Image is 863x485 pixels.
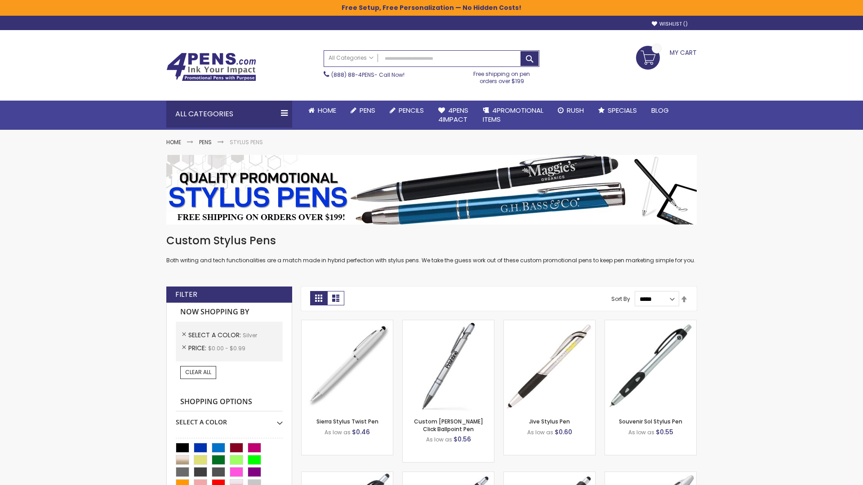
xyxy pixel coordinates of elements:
[628,428,654,436] span: As low as
[403,320,494,411] img: Custom Alex II Click Ballpoint Pen-Silver
[403,320,494,327] a: Custom Alex II Click Ballpoint Pen-Silver
[352,428,370,436] span: $0.46
[551,101,591,120] a: Rush
[426,436,452,443] span: As low as
[360,106,375,115] span: Pens
[176,392,283,412] strong: Shopping Options
[414,418,483,432] a: Custom [PERSON_NAME] Click Ballpoint Pen
[176,303,283,322] strong: Now Shopping by
[605,320,696,411] img: Souvenir Sol Stylus Pen-Silver
[527,428,553,436] span: As low as
[431,101,476,130] a: 4Pens4impact
[176,411,283,427] div: Select A Color
[175,290,197,300] strong: Filter
[185,368,211,376] span: Clear All
[651,106,669,115] span: Blog
[504,320,595,327] a: Jive Stylus Pen-Silver
[504,320,595,411] img: Jive Stylus Pen-Silver
[199,138,212,146] a: Pens
[504,472,595,479] a: Souvenir® Emblem Stylus Pen-Silver
[230,138,263,146] strong: Stylus Pens
[208,344,245,352] span: $0.00 - $0.99
[302,320,393,411] img: Stypen-35-Silver
[301,101,343,120] a: Home
[302,320,393,327] a: Stypen-35-Silver
[243,331,257,339] span: Silver
[591,101,644,120] a: Specials
[302,472,393,479] a: React Stylus Grip Pen-Silver
[656,428,673,436] span: $0.55
[331,71,374,79] a: (888) 88-4PENS
[399,106,424,115] span: Pencils
[331,71,405,79] span: - Call Now!
[383,101,431,120] a: Pencils
[483,106,543,124] span: 4PROMOTIONAL ITEMS
[188,344,208,353] span: Price
[464,67,540,85] div: Free shipping on pen orders over $199
[180,366,216,379] a: Clear All
[438,106,468,124] span: 4Pens 4impact
[644,101,676,120] a: Blog
[608,106,637,115] span: Specials
[555,428,572,436] span: $0.60
[529,418,570,425] a: Jive Stylus Pen
[605,320,696,327] a: Souvenir Sol Stylus Pen-Silver
[567,106,584,115] span: Rush
[318,106,336,115] span: Home
[166,53,256,81] img: 4Pens Custom Pens and Promotional Products
[611,295,630,303] label: Sort By
[325,428,351,436] span: As low as
[316,418,378,425] a: Sierra Stylus Twist Pen
[188,331,243,339] span: Select A Color
[619,418,682,425] a: Souvenir Sol Stylus Pen
[652,21,688,27] a: Wishlist
[476,101,551,130] a: 4PROMOTIONALITEMS
[166,234,697,248] h1: Custom Stylus Pens
[324,51,378,66] a: All Categories
[403,472,494,479] a: Epiphany Stylus Pens-Silver
[166,234,697,265] div: Both writing and tech functionalities are a match made in hybrid perfection with stylus pens. We ...
[605,472,696,479] a: Twist Highlighter-Pen Stylus Combo-Silver
[343,101,383,120] a: Pens
[454,435,471,444] span: $0.56
[329,54,374,62] span: All Categories
[166,101,292,128] div: All Categories
[166,155,697,225] img: Stylus Pens
[310,291,327,305] strong: Grid
[166,138,181,146] a: Home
